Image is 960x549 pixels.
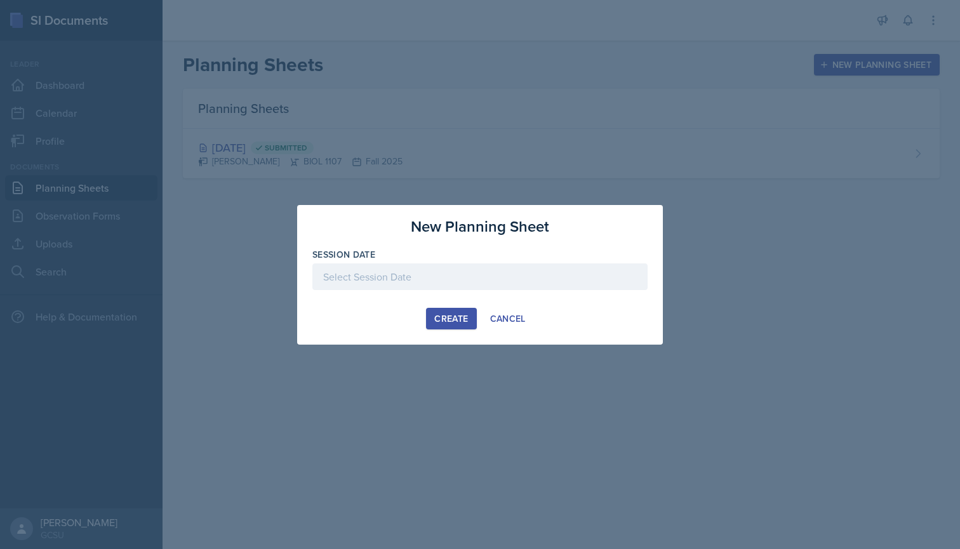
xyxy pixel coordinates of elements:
div: Create [434,314,468,324]
h3: New Planning Sheet [411,215,549,238]
button: Create [426,308,476,329]
label: Session Date [312,248,375,261]
div: Cancel [490,314,526,324]
button: Cancel [482,308,534,329]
